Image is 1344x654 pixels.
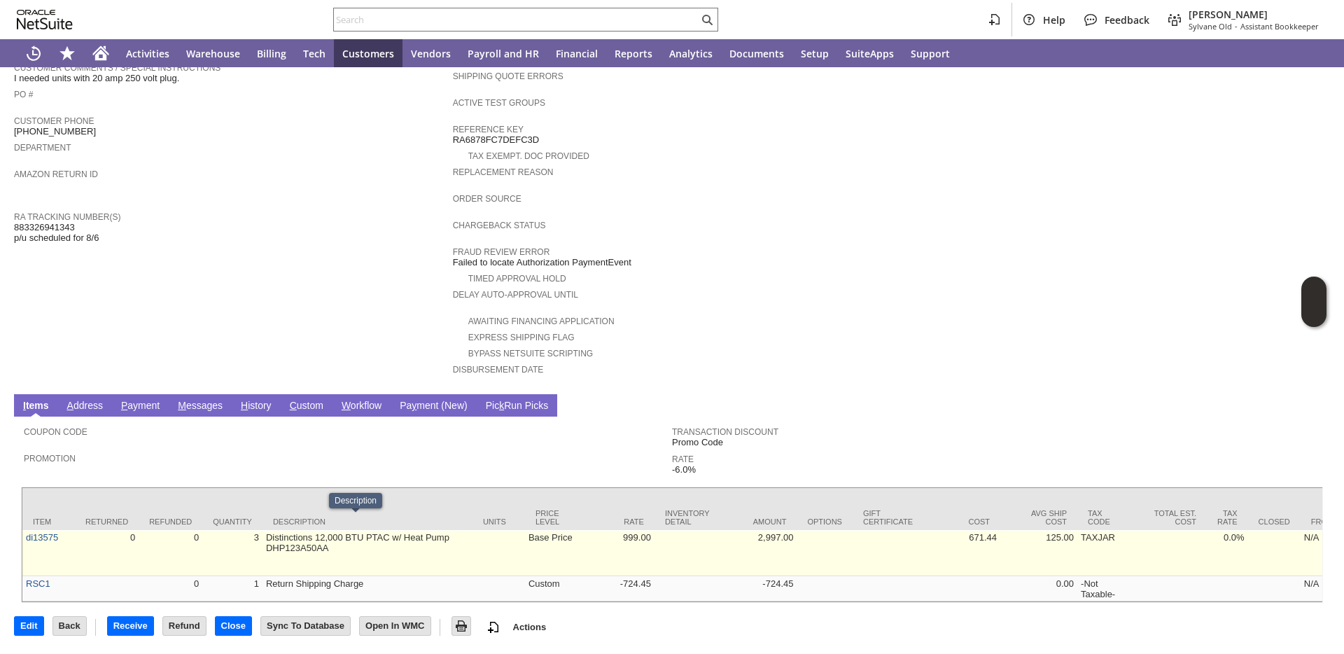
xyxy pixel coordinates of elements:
[923,530,1000,576] td: 671.44
[1011,509,1067,526] div: Avg Ship Cost
[64,400,106,413] a: Address
[411,47,451,60] span: Vendors
[453,194,521,204] a: Order Source
[1240,21,1319,32] span: Assistant Bookkeeper
[14,222,99,244] span: 883326941343 p/u scheduled for 8/6
[720,576,797,601] td: -724.45
[837,39,902,67] a: SuiteApps
[26,578,50,589] a: RSC1
[303,47,325,60] span: Tech
[237,400,275,413] a: History
[1235,21,1238,32] span: -
[50,39,84,67] div: Shortcuts
[248,39,295,67] a: Billing
[1140,509,1196,526] div: Total Est. Cost
[15,617,43,635] input: Edit
[1207,530,1248,576] td: 0.0%
[453,290,578,300] a: Delay Auto-Approval Until
[14,63,220,73] a: Customer Comments / Special Instructions
[108,617,153,635] input: Receive
[286,400,327,413] a: Custom
[669,47,713,60] span: Analytics
[1000,576,1077,601] td: 0.00
[202,576,262,601] td: 1
[262,530,472,576] td: Distinctions 12,000 BTU PTAC w/ Heat Pump DHP123A50AA
[334,39,402,67] a: Customers
[1189,8,1319,21] span: [PERSON_NAME]
[547,39,606,67] a: Financial
[606,39,661,67] a: Reports
[360,617,430,635] input: Open In WMC
[1305,397,1322,414] a: Unrolled view on
[118,400,163,413] a: Payment
[257,47,286,60] span: Billing
[482,400,552,413] a: PickRun Picks
[665,509,710,526] div: Inventory Detail
[14,143,71,153] a: Department
[1189,21,1232,32] span: Sylvane Old
[661,39,721,67] a: Analytics
[149,517,192,526] div: Refunded
[535,509,567,526] div: Price Level
[720,530,797,576] td: 2,997.00
[20,400,52,413] a: Items
[178,400,186,411] span: M
[699,11,715,28] svg: Search
[468,316,615,326] a: Awaiting Financing Application
[163,617,206,635] input: Refund
[85,517,128,526] div: Returned
[295,39,334,67] a: Tech
[672,454,694,464] a: Rate
[92,45,109,62] svg: Home
[453,247,550,257] a: Fraud Review Error
[934,517,990,526] div: Cost
[525,530,577,576] td: Base Price
[453,98,545,108] a: Active Test Groups
[24,427,87,437] a: Coupon Code
[911,47,950,60] span: Support
[118,39,178,67] a: Activities
[468,47,539,60] span: Payroll and HR
[261,617,350,635] input: Sync To Database
[412,400,416,411] span: y
[807,517,842,526] div: Options
[507,622,552,632] a: Actions
[202,530,262,576] td: 3
[453,618,470,634] img: Print
[499,400,504,411] span: k
[216,617,251,635] input: Close
[672,437,723,448] span: Promo Code
[174,400,226,413] a: Messages
[14,212,120,222] a: RA Tracking Number(s)
[17,39,50,67] a: Recent Records
[14,90,33,99] a: PO #
[452,617,470,635] input: Print
[396,400,470,413] a: Payment (New)
[14,116,94,126] a: Customer Phone
[902,39,958,67] a: Support
[1043,13,1065,27] span: Help
[1088,509,1119,526] div: Tax Code
[342,400,351,411] span: W
[1077,530,1130,576] td: TAXJAR
[290,400,297,411] span: C
[468,333,575,342] a: Express Shipping Flag
[178,39,248,67] a: Warehouse
[615,47,652,60] span: Reports
[24,454,76,464] a: Promotion
[262,576,472,601] td: Return Shipping Charge
[483,517,514,526] div: Units
[846,47,894,60] span: SuiteApps
[17,10,73,29] svg: logo
[213,517,252,526] div: Quantity
[453,167,554,177] a: Replacement reason
[334,11,699,28] input: Search
[672,427,778,437] a: Transaction Discount
[1301,277,1326,327] iframe: Click here to launch Oracle Guided Learning Help Panel
[1217,509,1238,526] div: Tax Rate
[273,517,462,526] div: Description
[453,134,540,146] span: RA6878FC7DEFC3D
[453,221,546,230] a: Chargeback Status
[577,576,654,601] td: -724.45
[14,169,98,179] a: Amazon Return ID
